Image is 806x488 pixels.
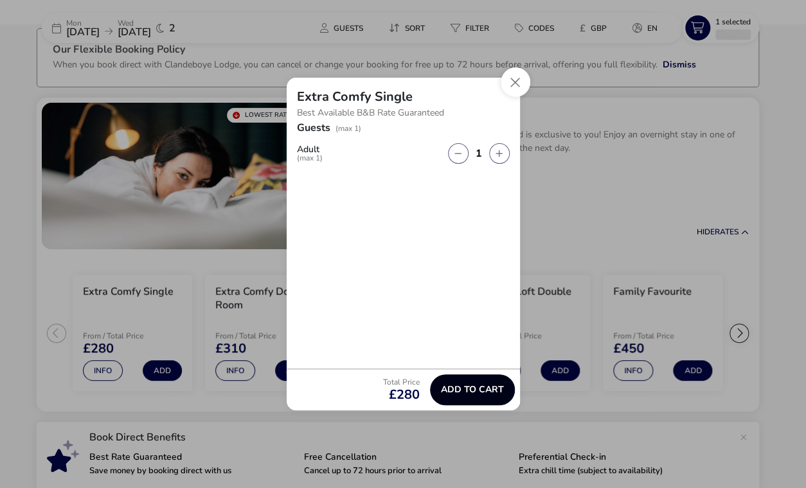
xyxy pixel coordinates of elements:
[383,378,420,386] p: Total Price
[297,121,330,150] h2: Guests
[383,388,420,401] span: £280
[297,145,333,162] label: Adult
[297,154,323,162] span: (max 1)
[441,385,504,394] span: Add to cart
[297,88,413,105] h2: Extra Comfy Single
[430,374,515,405] button: Add to cart
[336,123,361,134] span: (max 1)
[297,103,510,123] p: Best Available B&B Rate Guaranteed
[501,67,530,97] button: Close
